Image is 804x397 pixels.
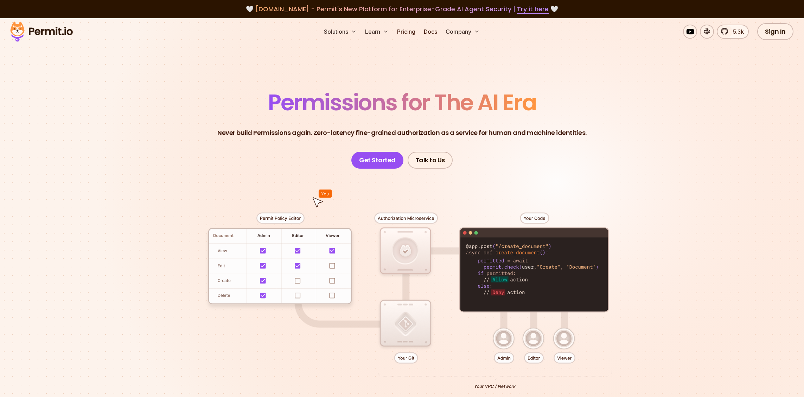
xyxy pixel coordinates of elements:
[394,25,418,39] a: Pricing
[255,5,549,13] span: [DOMAIN_NAME] - Permit's New Platform for Enterprise-Grade AI Agent Security |
[268,87,536,118] span: Permissions for The AI Era
[362,25,391,39] button: Learn
[729,27,744,36] span: 5.3k
[757,23,793,40] a: Sign In
[351,152,403,169] a: Get Started
[717,25,749,39] a: 5.3k
[321,25,359,39] button: Solutions
[408,152,453,169] a: Talk to Us
[443,25,483,39] button: Company
[17,4,787,14] div: 🤍 🤍
[7,20,76,44] img: Permit logo
[217,128,587,138] p: Never build Permissions again. Zero-latency fine-grained authorization as a service for human and...
[517,5,549,14] a: Try it here
[421,25,440,39] a: Docs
